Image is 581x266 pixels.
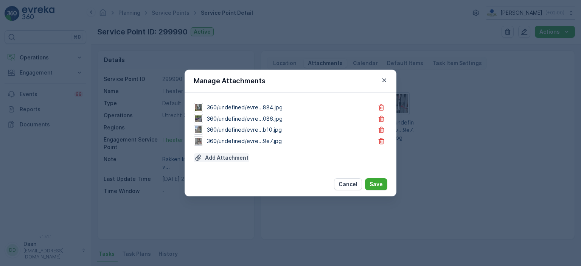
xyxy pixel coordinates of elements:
[194,153,249,162] button: Upload File
[205,154,249,162] p: Add Attachment
[339,180,357,188] p: Cancel
[195,138,202,145] img: Media Preview
[365,178,387,190] button: Save
[334,178,362,190] button: Cancel
[207,137,282,145] p: 360/undefined/evre...9e7.jpg
[207,104,283,111] p: 360/undefined/evre...884.jpg
[195,104,202,111] img: Media Preview
[207,126,282,134] p: 360/undefined/evre...b10.jpg
[195,126,202,133] img: Media Preview
[207,115,283,123] p: 360/undefined/evre...086.jpg
[194,76,266,86] p: Manage Attachments
[370,180,383,188] p: Save
[195,115,202,122] img: Media Preview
